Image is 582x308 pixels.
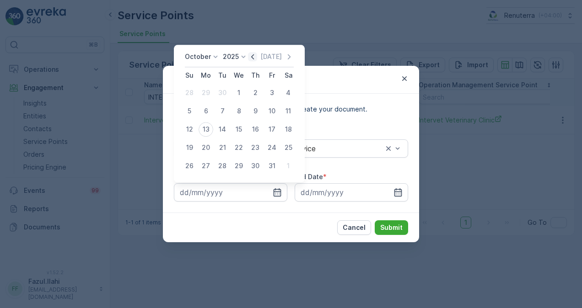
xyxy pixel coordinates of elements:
div: 6 [199,104,213,118]
div: 21 [215,140,230,155]
th: Wednesday [231,67,247,84]
div: 20 [199,140,213,155]
div: 8 [232,104,246,118]
div: 29 [199,85,213,100]
div: 16 [248,122,263,137]
div: 30 [215,85,230,100]
div: 17 [264,122,279,137]
div: 19 [182,140,197,155]
p: Cancel [343,223,366,232]
th: Saturday [280,67,296,84]
label: End Date [295,173,323,181]
div: 13 [199,122,213,137]
div: 23 [248,140,263,155]
div: 15 [232,122,246,137]
div: 26 [182,159,197,173]
div: 5 [182,104,197,118]
div: 9 [248,104,263,118]
p: Submit [380,223,403,232]
th: Tuesday [214,67,231,84]
div: 29 [232,159,246,173]
div: 1 [281,159,296,173]
div: 11 [281,104,296,118]
input: dd/mm/yyyy [295,183,408,202]
div: 31 [264,159,279,173]
div: 12 [182,122,197,137]
div: 18 [281,122,296,137]
button: Cancel [337,220,371,235]
div: 10 [264,104,279,118]
div: 1 [232,85,246,100]
div: 25 [281,140,296,155]
div: 2 [248,85,263,100]
th: Thursday [247,67,264,84]
p: 2025 [223,52,239,61]
button: Submit [375,220,408,235]
div: 28 [182,85,197,100]
th: Friday [264,67,280,84]
p: October [185,52,211,61]
div: 27 [199,159,213,173]
th: Sunday [181,67,198,84]
div: 30 [248,159,263,173]
th: Monday [198,67,214,84]
input: dd/mm/yyyy [174,183,287,202]
div: 22 [232,140,246,155]
div: 4 [281,85,296,100]
div: 3 [264,85,279,100]
div: 28 [215,159,230,173]
p: [DATE] [260,52,282,61]
div: 24 [264,140,279,155]
div: 14 [215,122,230,137]
div: 7 [215,104,230,118]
